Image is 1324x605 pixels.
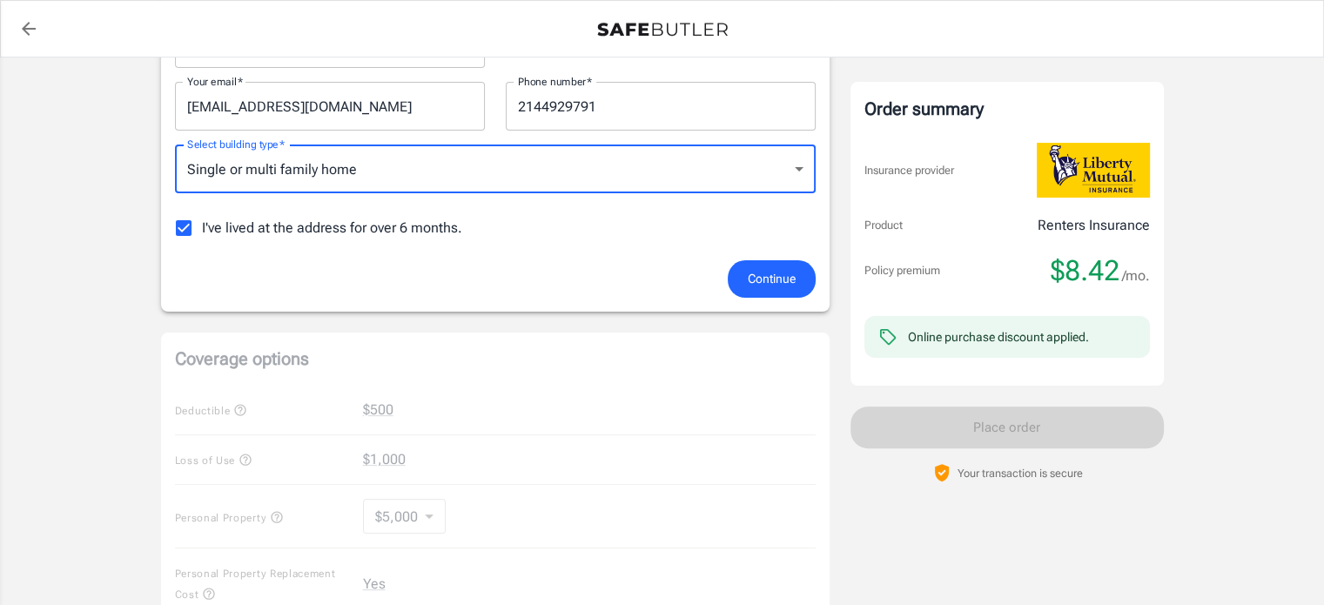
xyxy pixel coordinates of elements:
[958,465,1083,481] p: Your transaction is secure
[1038,215,1150,236] p: Renters Insurance
[187,137,285,151] label: Select building type
[202,218,462,239] span: I've lived at the address for over 6 months.
[1037,143,1150,198] img: Liberty Mutual
[597,23,728,37] img: Back to quotes
[728,260,816,298] button: Continue
[175,82,485,131] input: Enter email
[506,82,816,131] input: Enter number
[908,328,1089,346] div: Online purchase discount applied.
[864,262,940,279] p: Policy premium
[187,74,243,89] label: Your email
[864,217,903,234] p: Product
[748,268,796,290] span: Continue
[175,145,816,193] div: Single or multi family home
[864,96,1150,122] div: Order summary
[864,162,954,179] p: Insurance provider
[518,74,592,89] label: Phone number
[1122,264,1150,288] span: /mo.
[1051,253,1119,288] span: $8.42
[11,11,46,46] a: back to quotes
